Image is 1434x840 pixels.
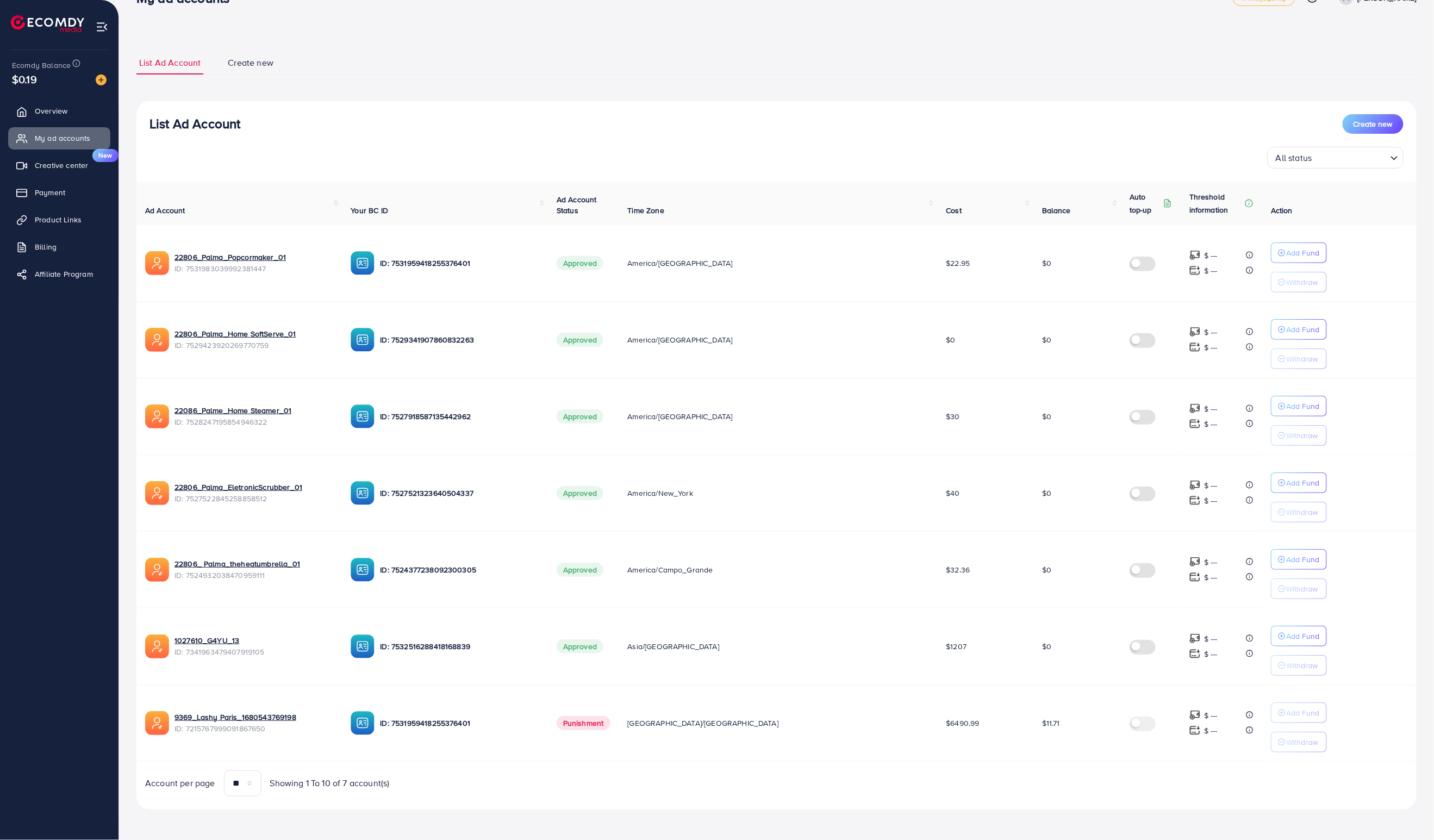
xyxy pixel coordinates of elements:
p: $ --- [1204,418,1218,431]
span: ID: 7215767999091867650 [174,723,333,734]
iframe: Chat [1388,791,1426,832]
img: top-up amount [1189,725,1201,736]
p: $ --- [1204,648,1218,661]
span: Punishment [557,716,610,730]
p: Add Fund [1287,706,1320,719]
img: top-up amount [1189,495,1201,506]
p: Withdraw [1287,736,1318,749]
img: ic-ba-acc.ded83a64.svg [351,711,375,735]
p: Add Fund [1287,476,1320,489]
span: Payment [35,187,65,198]
img: ic-ba-acc.ded83a64.svg [351,634,375,658]
span: Approved [557,639,603,654]
span: New [92,149,119,162]
img: top-up amount [1189,265,1201,276]
a: 22806_Palma_Home SoftServe_01 [174,328,333,339]
p: $ --- [1204,709,1218,722]
span: $0 [1042,641,1051,652]
span: $22.95 [946,258,970,269]
p: Add Fund [1287,630,1320,643]
p: Withdraw [1287,506,1318,519]
a: 22806_Palma_EletronicScrubber_01 [174,482,333,493]
p: ID: 7531959418255376401 [380,717,539,730]
p: Withdraw [1287,276,1318,289]
input: Search for option [1315,148,1386,166]
p: ID: 7529341907860832263 [380,333,539,346]
p: ID: 7524377238092300305 [380,563,539,576]
p: ID: 7527521323640504337 [380,487,539,500]
span: My ad accounts [35,133,90,144]
span: ID: 7529423920269770759 [174,340,333,351]
p: $ --- [1204,249,1218,262]
button: Add Fund [1271,549,1327,570]
img: top-up amount [1189,403,1201,414]
div: <span class='underline'>9369_Lashy Paris_1680543769198</span></br>7215767999091867650 [174,712,333,734]
a: 22806_ Palma_theheatumbrella_01 [174,558,333,569]
p: Withdraw [1287,582,1318,595]
span: America/Campo_Grande [628,564,713,575]
p: Withdraw [1287,659,1318,672]
button: Add Fund [1271,396,1327,416]
span: Product Links [35,214,82,225]
img: top-up amount [1189,556,1201,568]
p: $ --- [1204,479,1218,492]
p: $ --- [1204,341,1218,354]
p: Withdraw [1287,429,1318,442]
span: $0 [1042,411,1051,422]
p: Auto top-up [1130,190,1161,216]
img: ic-ba-acc.ded83a64.svg [351,558,375,582]
img: menu [96,21,108,33]
span: $0 [1042,488,1051,499]
img: ic-ads-acc.e4c84228.svg [145,711,169,735]
img: ic-ads-acc.e4c84228.svg [145,328,169,352]
p: $ --- [1204,556,1218,569]
p: ID: 7527918587135442962 [380,410,539,423]
img: image [96,74,107,85]
span: Ad Account [145,205,185,216]
button: Withdraw [1271,655,1327,676]
button: Withdraw [1271,732,1327,752]
p: Withdraw [1287,352,1318,365]
img: ic-ads-acc.e4c84228.svg [145,634,169,658]
a: Creative centerNew [8,154,110,176]
h3: List Ad Account [149,116,240,132]
a: Affiliate Program [8,263,110,285]
button: Withdraw [1271,349,1327,369]
span: Creative center [35,160,88,171]
p: ID: 7531959418255376401 [380,257,539,270]
span: Ecomdy Balance [12,60,71,71]
button: Withdraw [1271,272,1327,293]
span: Account per page [145,777,215,789]
span: Balance [1042,205,1071,216]
span: Approved [557,333,603,347]
p: Add Fund [1287,246,1320,259]
span: $0.19 [12,71,37,87]
button: Withdraw [1271,578,1327,599]
span: America/[GEOGRAPHIC_DATA] [628,334,733,345]
span: All status [1274,150,1314,166]
span: [GEOGRAPHIC_DATA]/[GEOGRAPHIC_DATA] [628,718,779,729]
p: $ --- [1204,724,1218,737]
span: Time Zone [628,205,664,216]
p: $ --- [1204,264,1218,277]
button: Create new [1343,114,1404,134]
span: Create new [1354,119,1393,129]
span: Ad Account Status [557,194,597,216]
button: Withdraw [1271,502,1327,522]
img: top-up amount [1189,710,1201,721]
span: List Ad Account [139,57,201,69]
div: <span class='underline'>22806_ Palma_theheatumbrella_01</span></br>7524932038470959111 [174,558,333,581]
button: Add Fund [1271,626,1327,646]
span: $6490.99 [946,718,979,729]
img: top-up amount [1189,571,1201,583]
button: Add Fund [1271,472,1327,493]
img: ic-ads-acc.e4c84228.svg [145,481,169,505]
p: Add Fund [1287,323,1320,336]
button: Add Fund [1271,319,1327,340]
span: ID: 7531983039992381447 [174,263,333,274]
img: top-up amount [1189,648,1201,659]
span: Billing [35,241,57,252]
span: $11.71 [1042,718,1060,729]
a: logo [11,15,84,32]
span: ID: 7527522845258858512 [174,493,333,504]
